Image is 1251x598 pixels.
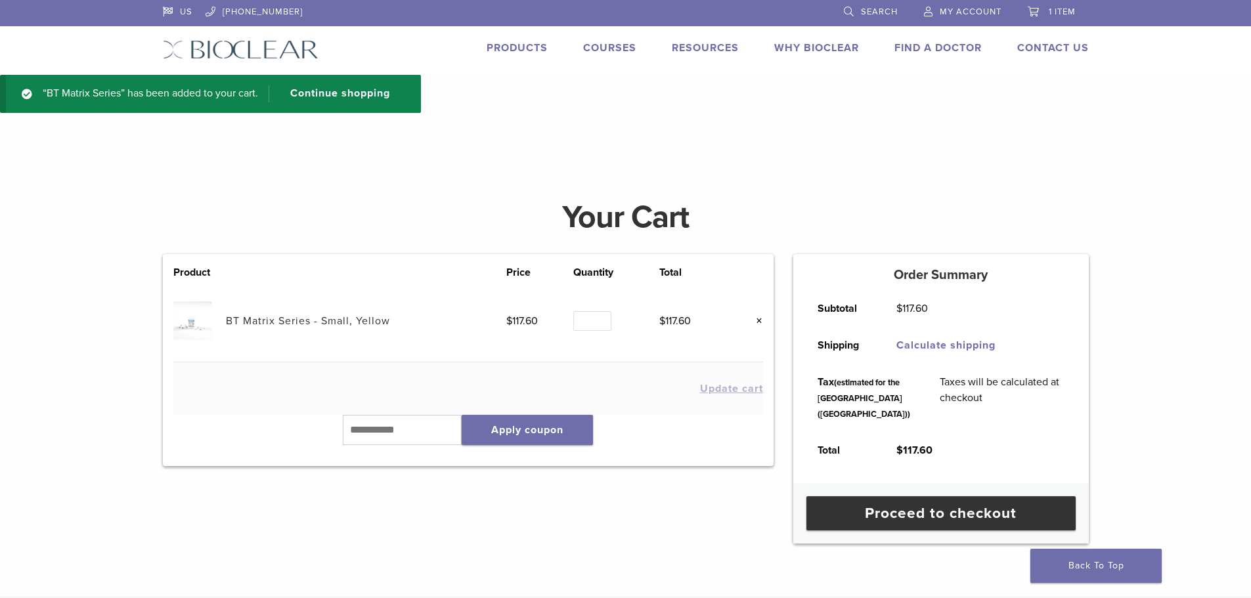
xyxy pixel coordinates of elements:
span: My Account [940,7,1001,17]
button: Update cart [700,383,763,394]
a: Why Bioclear [774,41,859,54]
th: Quantity [573,265,659,280]
a: BT Matrix Series - Small, Yellow [226,314,390,328]
small: (estimated for the [GEOGRAPHIC_DATA] ([GEOGRAPHIC_DATA])) [818,377,910,419]
bdi: 117.60 [896,302,928,315]
bdi: 117.60 [896,444,933,457]
span: $ [896,444,903,457]
span: $ [896,302,902,315]
img: Bioclear [163,40,318,59]
button: Apply coupon [462,415,593,445]
a: Continue shopping [269,85,400,102]
a: Find A Doctor [894,41,982,54]
span: Search [861,7,898,17]
span: $ [506,314,512,328]
th: Shipping [803,327,882,364]
th: Total [659,265,727,280]
span: $ [659,314,665,328]
h1: Your Cart [153,202,1099,233]
a: Proceed to checkout [806,496,1076,530]
th: Total [803,432,882,469]
th: Subtotal [803,290,882,327]
th: Tax [803,364,925,432]
h5: Order Summary [793,267,1089,283]
a: Calculate shipping [896,339,996,352]
a: Products [487,41,548,54]
img: BT Matrix Series - Small, Yellow [173,301,212,340]
a: Back To Top [1030,549,1162,583]
td: Taxes will be calculated at checkout [925,364,1079,432]
th: Product [173,265,226,280]
a: Resources [672,41,739,54]
a: Courses [583,41,636,54]
th: Price [506,265,574,280]
bdi: 117.60 [506,314,538,328]
a: Remove this item [746,312,763,330]
bdi: 117.60 [659,314,691,328]
a: Contact Us [1017,41,1089,54]
span: 1 item [1049,7,1076,17]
